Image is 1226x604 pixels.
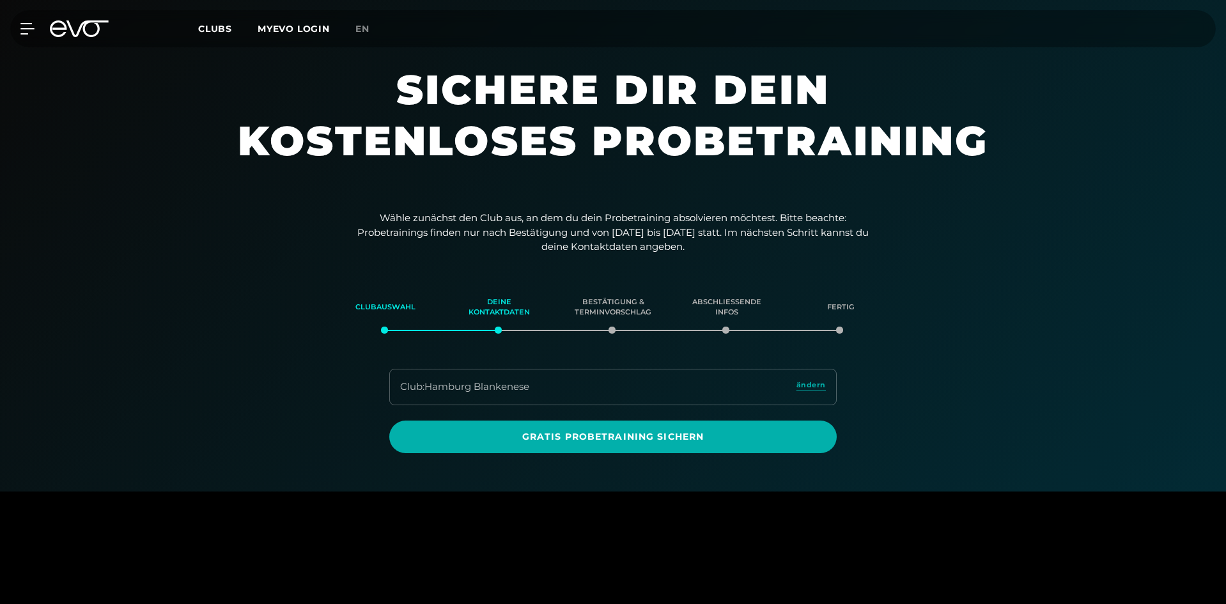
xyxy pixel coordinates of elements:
[420,430,806,444] span: Gratis Probetraining sichern
[400,380,529,394] div: Club : Hamburg Blankenese
[686,290,768,325] div: Abschließende Infos
[796,380,826,394] a: ändern
[355,22,385,36] a: en
[198,23,232,35] span: Clubs
[355,23,369,35] span: en
[800,290,881,325] div: Fertig
[258,23,330,35] a: MYEVO LOGIN
[198,22,258,35] a: Clubs
[458,290,540,325] div: Deine Kontaktdaten
[357,211,869,254] p: Wähle zunächst den Club aus, an dem du dein Probetraining absolvieren möchtest. Bitte beachte: Pr...
[572,290,654,325] div: Bestätigung & Terminvorschlag
[796,380,826,391] span: ändern
[345,290,426,325] div: Clubauswahl
[389,421,837,453] a: Gratis Probetraining sichern
[229,64,997,192] h1: Sichere dir dein kostenloses Probetraining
